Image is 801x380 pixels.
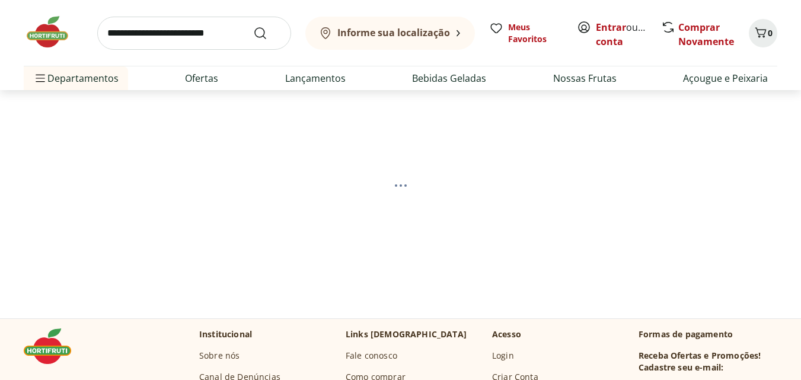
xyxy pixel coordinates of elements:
h3: Cadastre seu e-mail: [639,362,723,373]
a: Login [492,350,514,362]
button: Submit Search [253,26,282,40]
b: Informe sua localização [337,26,450,39]
p: Acesso [492,328,521,340]
h3: Receba Ofertas e Promoções! [639,350,761,362]
img: Hortifruti [24,328,83,364]
a: Ofertas [185,71,218,85]
a: Lançamentos [285,71,346,85]
a: Meus Favoritos [489,21,563,45]
a: Nossas Frutas [553,71,617,85]
p: Institucional [199,328,252,340]
a: Bebidas Geladas [412,71,486,85]
p: Links [DEMOGRAPHIC_DATA] [346,328,467,340]
input: search [97,17,291,50]
a: Sobre nós [199,350,240,362]
span: Meus Favoritos [508,21,563,45]
a: Entrar [596,21,626,34]
a: Fale conosco [346,350,397,362]
button: Informe sua localização [305,17,475,50]
a: Comprar Novamente [678,21,734,48]
p: Formas de pagamento [639,328,777,340]
img: Hortifruti [24,14,83,50]
span: ou [596,20,649,49]
button: Menu [33,64,47,92]
span: Departamentos [33,64,119,92]
span: 0 [768,27,773,39]
button: Carrinho [749,19,777,47]
a: Açougue e Peixaria [683,71,768,85]
a: Criar conta [596,21,661,48]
